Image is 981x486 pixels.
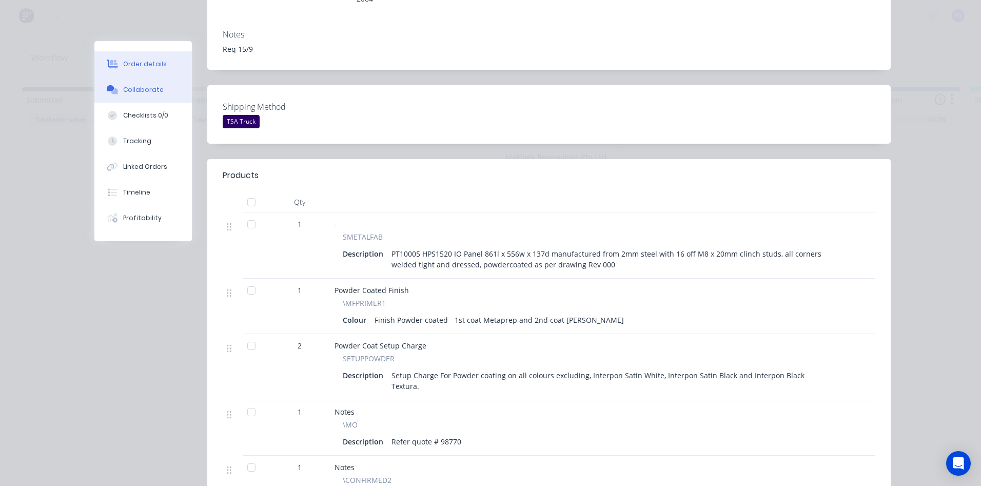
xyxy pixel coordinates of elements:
[335,462,355,472] span: Notes
[387,434,465,449] div: Refer quote # 98770
[94,103,192,128] button: Checklists 0/0
[123,85,164,94] div: Collaborate
[946,451,971,476] div: Open Intercom Messenger
[298,285,302,296] span: 1
[343,434,387,449] div: Description
[223,44,875,54] div: Req 15/9
[94,77,192,103] button: Collaborate
[123,137,151,146] div: Tracking
[387,368,831,394] div: Setup Charge For Powder coating on all colours excluding, Interpon Satin White, Interpon Satin Bl...
[223,115,260,128] div: TSA Truck
[335,285,409,295] span: Powder Coated Finish
[335,407,355,417] span: Notes
[298,340,302,351] span: 2
[343,246,387,261] div: Description
[94,205,192,231] button: Profitability
[123,188,150,197] div: Timeline
[370,313,628,327] div: Finish Powder coated - 1st coat Metaprep and 2nd coat [PERSON_NAME]
[298,462,302,473] span: 1
[223,30,875,40] div: Notes
[269,192,330,212] div: Qty
[123,111,168,120] div: Checklists 0/0
[343,368,387,383] div: Description
[298,406,302,417] span: 1
[387,246,831,272] div: PT10005 HPS1520 IO Panel 861l x 556w x 137d manufactured from 2mm steel with 16 off M8 x 20mm cli...
[343,298,386,308] span: \MFPRIMER1
[335,219,337,229] span: -
[343,353,395,364] span: SETUPPOWDER
[343,313,370,327] div: Colour
[94,128,192,154] button: Tracking
[123,162,167,171] div: Linked Orders
[335,341,426,351] span: Powder Coat Setup Charge
[94,180,192,205] button: Timeline
[123,60,167,69] div: Order details
[343,419,358,430] span: \MO
[94,51,192,77] button: Order details
[298,219,302,229] span: 1
[343,231,383,242] span: SMETALFAB
[223,101,351,113] label: Shipping Method
[343,475,391,485] span: \CONFIRMED2
[94,154,192,180] button: Linked Orders
[123,213,162,223] div: Profitability
[223,169,259,182] div: Products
